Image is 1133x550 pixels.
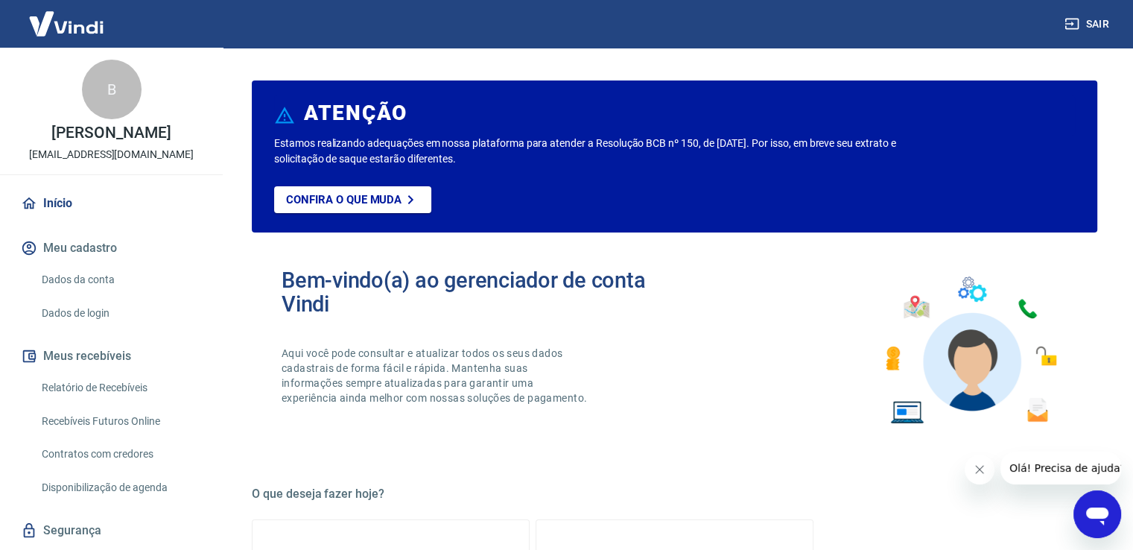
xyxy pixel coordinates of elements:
iframe: Fechar mensagem [965,455,994,484]
p: [PERSON_NAME] [51,125,171,141]
h5: O que deseja fazer hoje? [252,487,1097,502]
iframe: Botão para abrir a janela de mensagens [1073,490,1121,538]
a: Segurança [18,514,205,547]
button: Meu cadastro [18,232,205,265]
a: Relatório de Recebíveis [36,373,205,403]
a: Confira o que muda [274,186,431,213]
p: Aqui você pode consultar e atualizar todos os seus dados cadastrais de forma fácil e rápida. Mant... [282,346,590,405]
a: Dados de login [36,298,205,329]
p: [EMAIL_ADDRESS][DOMAIN_NAME] [29,147,194,162]
span: Olá! Precisa de ajuda? [9,10,125,22]
iframe: Mensagem da empresa [1000,452,1121,484]
a: Disponibilização de agenda [36,472,205,503]
img: Imagem de um avatar masculino com diversos icones exemplificando as funcionalidades do gerenciado... [872,268,1067,433]
div: B [82,60,142,119]
p: Estamos realizando adequações em nossa plataforma para atender a Resolução BCB nº 150, de [DATE].... [274,136,915,167]
a: Início [18,187,205,220]
h6: ATENÇÃO [304,106,407,121]
button: Meus recebíveis [18,340,205,373]
p: Confira o que muda [286,193,402,206]
a: Recebíveis Futuros Online [36,406,205,437]
button: Sair [1061,10,1115,38]
img: Vindi [18,1,115,46]
h2: Bem-vindo(a) ao gerenciador de conta Vindi [282,268,675,316]
a: Contratos com credores [36,439,205,470]
a: Dados da conta [36,265,205,295]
